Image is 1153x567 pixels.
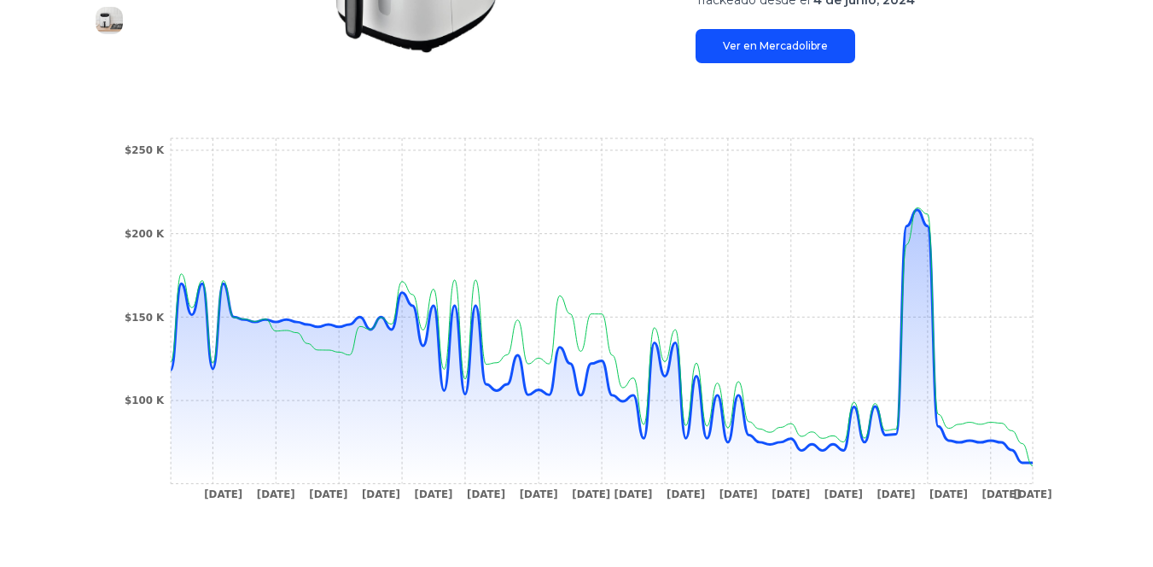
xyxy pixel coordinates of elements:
img: Freidora De Aire Aiwa Fa35 - 3,6l - 1400w - 360°c Color Blanco [96,7,123,34]
tspan: [DATE] [824,488,863,500]
tspan: [DATE] [362,488,400,500]
tspan: [DATE] [1014,488,1052,500]
tspan: $150 K [125,312,165,324]
tspan: [DATE] [309,488,347,500]
tspan: [DATE] [415,488,453,500]
tspan: [DATE] [929,488,968,500]
tspan: [DATE] [719,488,758,500]
tspan: [DATE] [467,488,505,500]
tspan: [DATE] [772,488,810,500]
tspan: [DATE] [982,488,1021,500]
tspan: [DATE] [572,488,610,500]
tspan: [DATE] [614,488,653,500]
tspan: $100 K [125,395,165,406]
tspan: $250 K [125,144,165,156]
tspan: [DATE] [876,488,915,500]
tspan: $200 K [125,228,165,240]
tspan: [DATE] [520,488,558,500]
a: Ver en Mercadolibre [696,29,855,63]
tspan: [DATE] [667,488,705,500]
tspan: [DATE] [257,488,295,500]
tspan: [DATE] [204,488,242,500]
